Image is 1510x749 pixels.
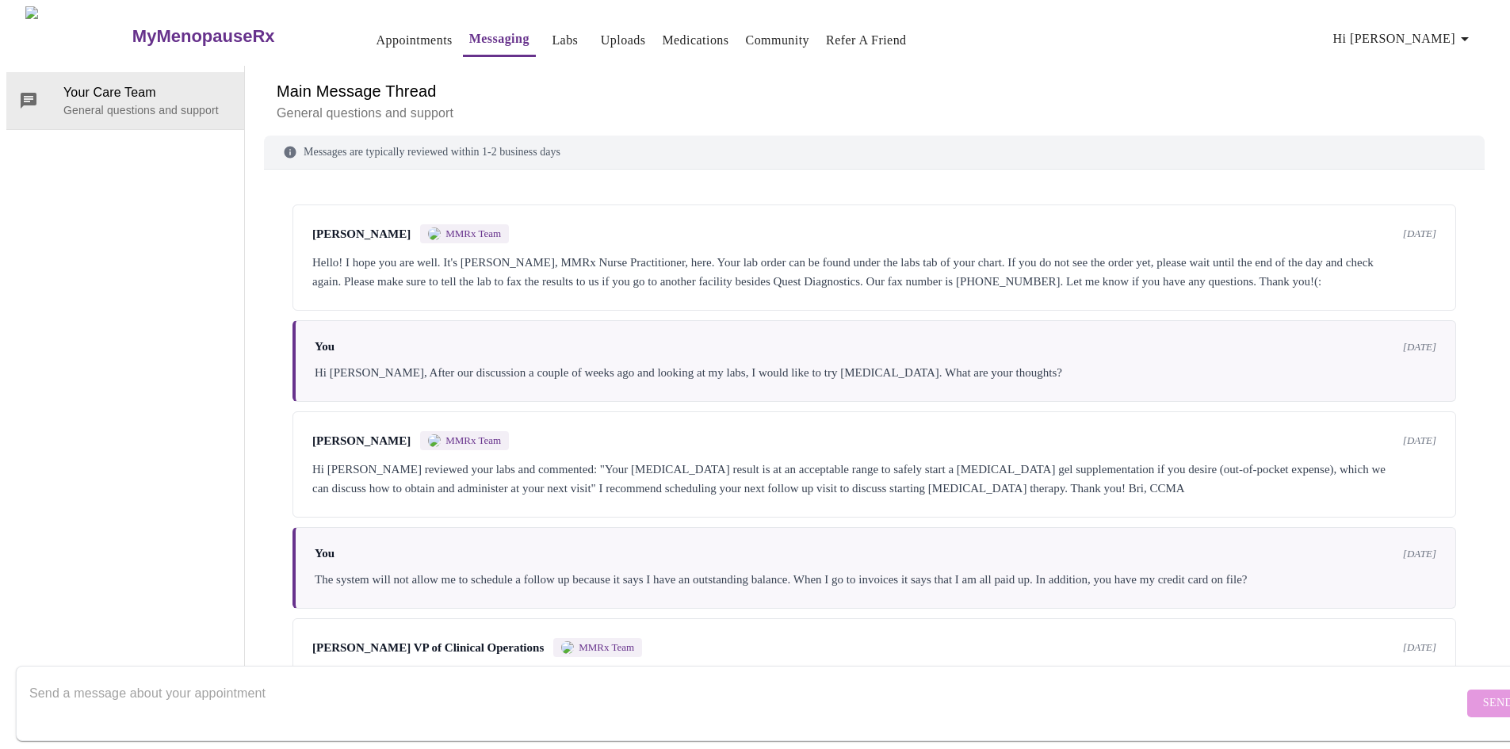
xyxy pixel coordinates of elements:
img: MyMenopauseRx Logo [25,6,130,66]
p: General questions and support [63,102,231,118]
button: Uploads [594,25,652,56]
a: Medications [662,29,728,52]
a: Labs [552,29,578,52]
button: Appointments [370,25,459,56]
h3: MyMenopauseRx [132,26,275,47]
span: [DATE] [1403,227,1436,240]
a: Refer a Friend [826,29,907,52]
div: Messages are typically reviewed within 1-2 business days [264,136,1485,170]
span: Hi [PERSON_NAME] [1333,28,1474,50]
span: You [315,547,334,560]
div: The system will not allow me to schedule a follow up because it says I have an outstanding balanc... [315,570,1436,589]
span: [DATE] [1403,548,1436,560]
span: [PERSON_NAME] [312,434,411,448]
p: General questions and support [277,104,1472,123]
span: [PERSON_NAME] VP of Clinical Operations [312,641,544,655]
div: Hi [PERSON_NAME] reviewed your labs and commented: "Your [MEDICAL_DATA] result is at an acceptabl... [312,460,1436,498]
h6: Main Message Thread [277,78,1472,104]
a: MyMenopauseRx [130,9,338,64]
span: [PERSON_NAME] [312,227,411,241]
button: Refer a Friend [820,25,913,56]
button: Community [740,25,816,56]
a: Appointments [377,29,453,52]
span: Your Care Team [63,83,231,102]
button: Medications [656,25,735,56]
span: You [315,340,334,353]
span: MMRx Team [579,641,634,654]
textarea: Send a message about your appointment [29,678,1463,728]
a: Messaging [469,28,529,50]
button: Messaging [463,23,536,57]
button: Hi [PERSON_NAME] [1327,23,1481,55]
img: MMRX [428,434,441,447]
div: Hi [PERSON_NAME], After our discussion a couple of weeks ago and looking at my labs, I would like... [315,363,1436,382]
span: [DATE] [1403,434,1436,447]
button: Labs [540,25,591,56]
a: Community [746,29,810,52]
img: MMRX [428,227,441,240]
span: MMRx Team [445,227,501,240]
span: [DATE] [1403,341,1436,353]
span: MMRx Team [445,434,501,447]
div: Hello! I hope you are well. It's [PERSON_NAME], MMRx Nurse Practitioner, here. Your lab order can... [312,253,1436,291]
div: Your Care TeamGeneral questions and support [6,72,244,129]
a: Uploads [601,29,646,52]
span: [DATE] [1403,641,1436,654]
img: MMRX [561,641,574,654]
